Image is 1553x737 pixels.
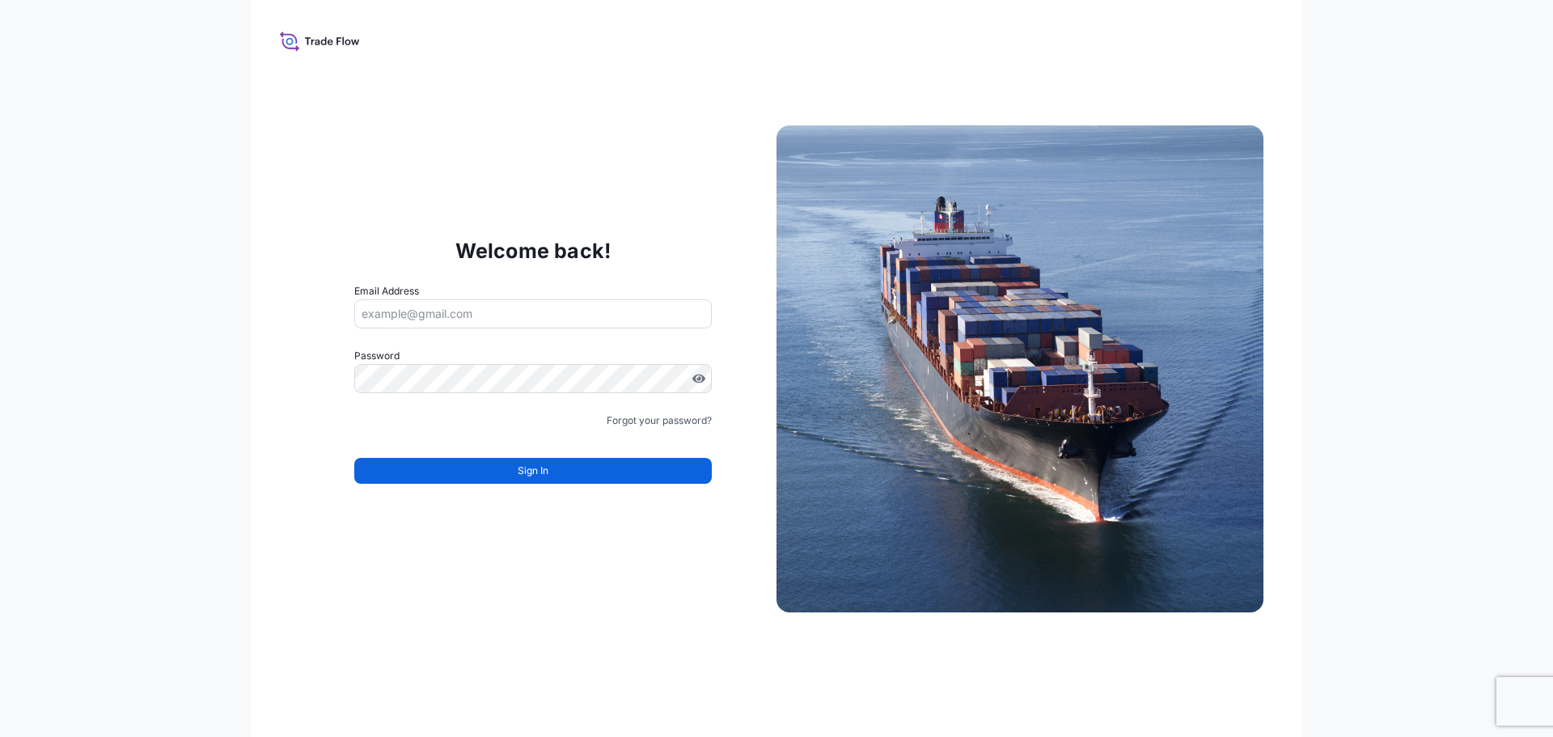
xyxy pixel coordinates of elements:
[776,125,1263,612] img: Ship illustration
[607,413,712,429] a: Forgot your password?
[354,299,712,328] input: example@gmail.com
[354,458,712,484] button: Sign In
[455,238,611,264] p: Welcome back!
[354,348,712,364] label: Password
[518,463,548,479] span: Sign In
[692,372,705,385] button: Show password
[354,283,419,299] label: Email Address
